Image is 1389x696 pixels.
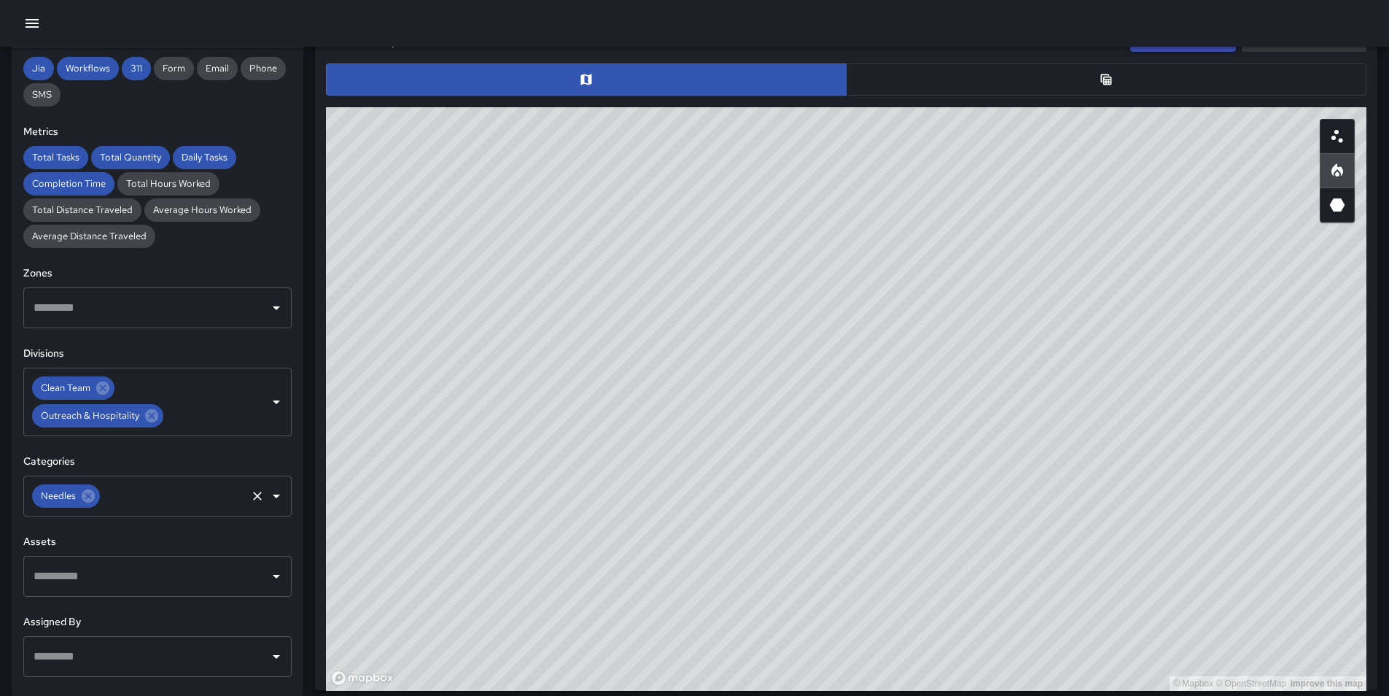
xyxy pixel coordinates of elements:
[326,63,847,96] button: Map
[846,63,1366,96] button: Table
[122,57,151,80] div: 311
[1099,72,1113,87] svg: Table
[23,151,88,163] span: Total Tasks
[579,72,594,87] svg: Map
[247,486,268,506] button: Clear
[57,62,119,74] span: Workflows
[32,407,148,424] span: Outreach & Hospitality
[32,376,114,400] div: Clean Team
[197,62,238,74] span: Email
[23,124,292,140] h6: Metrics
[1328,162,1346,179] svg: Heatmap
[173,146,236,169] div: Daily Tasks
[32,379,99,396] span: Clean Team
[1320,153,1355,188] button: Heatmap
[23,204,141,216] span: Total Distance Traveled
[117,172,219,196] div: Total Hours Worked
[23,230,155,242] span: Average Distance Traveled
[241,57,286,80] div: Phone
[266,486,287,506] button: Open
[91,151,170,163] span: Total Quantity
[32,487,85,504] span: Needles
[23,146,88,169] div: Total Tasks
[32,484,100,508] div: Needles
[91,146,170,169] div: Total Quantity
[32,404,163,428] div: Outreach & Hospitality
[23,346,292,362] h6: Divisions
[154,62,194,74] span: Form
[23,614,292,630] h6: Assigned By
[23,177,114,190] span: Completion Time
[23,83,61,107] div: SMS
[266,298,287,318] button: Open
[1320,187,1355,223] button: 3D Heatmap
[23,225,155,248] div: Average Distance Traveled
[117,177,219,190] span: Total Hours Worked
[23,454,292,470] h6: Categories
[1328,196,1346,214] svg: 3D Heatmap
[197,57,238,80] div: Email
[23,266,292,282] h6: Zones
[57,57,119,80] div: Workflows
[23,62,54,74] span: Jia
[266,392,287,412] button: Open
[1320,119,1355,154] button: Scatterplot
[144,198,260,222] div: Average Hours Worked
[122,62,151,74] span: 311
[173,151,236,163] span: Daily Tasks
[154,57,194,80] div: Form
[23,57,54,80] div: Jia
[241,62,286,74] span: Phone
[144,204,260,216] span: Average Hours Worked
[23,534,292,550] h6: Assets
[23,172,114,196] div: Completion Time
[23,198,141,222] div: Total Distance Traveled
[1328,128,1346,145] svg: Scatterplot
[23,88,61,101] span: SMS
[266,566,287,587] button: Open
[266,646,287,667] button: Open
